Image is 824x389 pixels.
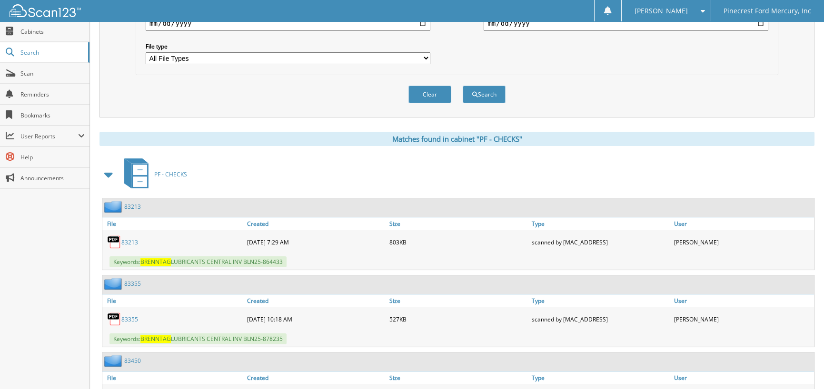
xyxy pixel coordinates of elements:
[245,310,387,329] div: [DATE] 10:18 AM
[672,294,814,307] a: User
[529,233,672,252] div: scanned by [MAC_ADDRESS]
[20,174,85,182] span: Announcements
[140,258,171,266] span: BRENNTAG
[672,233,814,252] div: [PERSON_NAME]
[20,28,85,36] span: Cabinets
[20,69,85,78] span: Scan
[529,371,672,384] a: Type
[124,203,141,211] a: 83213
[124,357,141,365] a: 83450
[529,217,672,230] a: Type
[146,42,430,50] label: File type
[776,343,824,389] iframe: Chat Widget
[387,371,529,384] a: Size
[20,132,78,140] span: User Reports
[672,371,814,384] a: User
[245,294,387,307] a: Created
[484,16,768,31] input: end
[20,49,83,57] span: Search
[102,371,245,384] a: File
[387,217,529,230] a: Size
[463,86,506,103] button: Search
[104,278,124,290] img: folder2.png
[102,217,245,230] a: File
[140,335,171,343] span: BRENNTAG
[672,217,814,230] a: User
[109,333,287,344] span: Keywords: LUBRICANTS CENTRAL INV BLN25-878235
[245,233,387,252] div: [DATE] 7:29 AM
[387,310,529,329] div: 527KB
[104,355,124,367] img: folder2.png
[20,90,85,98] span: Reminders
[109,256,287,267] span: Keywords: LUBRICANTS CENTRAL INV BLN25-864433
[154,170,187,178] span: PF - CHECKS
[20,111,85,119] span: Bookmarks
[104,201,124,213] img: folder2.png
[672,310,814,329] div: [PERSON_NAME]
[245,371,387,384] a: Created
[635,8,688,14] span: [PERSON_NAME]
[245,217,387,230] a: Created
[119,156,187,193] a: PF - CHECKS
[724,8,811,14] span: Pinecrest Ford Mercury, Inc
[107,235,121,249] img: PDF.png
[121,238,138,246] a: 83213
[387,233,529,252] div: 803KB
[99,132,814,146] div: Matches found in cabinet "PF - CHECKS"
[146,16,430,31] input: start
[10,4,81,17] img: scan123-logo-white.svg
[107,312,121,326] img: PDF.png
[20,153,85,161] span: Help
[102,294,245,307] a: File
[121,315,138,323] a: 83355
[529,310,672,329] div: scanned by [MAC_ADDRESS]
[387,294,529,307] a: Size
[124,280,141,288] a: 83355
[529,294,672,307] a: Type
[408,86,451,103] button: Clear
